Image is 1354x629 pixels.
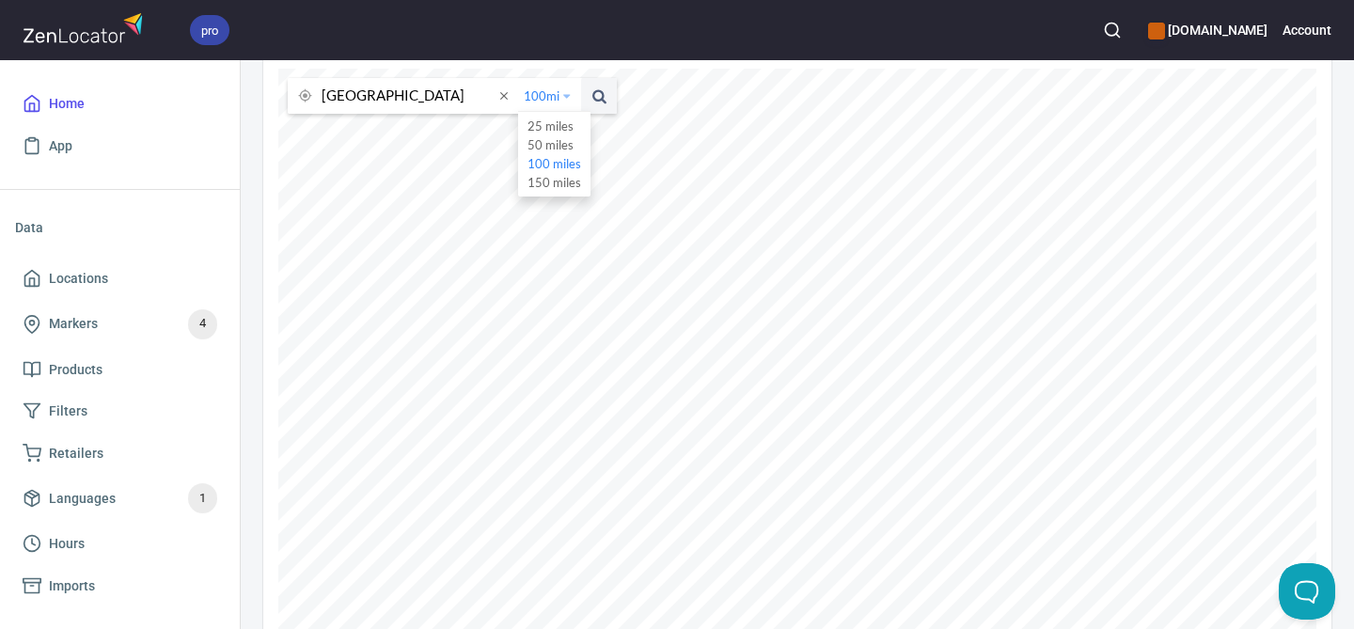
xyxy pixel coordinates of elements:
li: 150 miles [518,173,590,192]
span: Products [49,358,102,382]
a: Retailers [15,432,225,475]
button: Search [1092,9,1133,51]
li: Data [15,205,225,250]
div: Manage your apps [1148,9,1267,51]
span: Filters [49,400,87,423]
span: Markers [49,312,98,336]
button: Account [1283,9,1331,51]
li: 50 miles [518,135,590,154]
a: Locations [15,258,225,300]
span: Hours [49,532,85,556]
button: color-CE600E [1148,23,1165,39]
a: App [15,125,225,167]
span: 100 mi [524,78,559,114]
span: 4 [188,313,217,335]
input: search [322,78,494,114]
iframe: Help Scout Beacon - Open [1279,563,1335,620]
span: 1 [188,488,217,510]
h6: Account [1283,20,1331,40]
span: Retailers [49,442,103,465]
img: zenlocator [23,8,149,48]
a: Languages1 [15,474,225,523]
span: Home [49,92,85,116]
span: pro [190,21,229,40]
a: Filters [15,390,225,432]
a: Markers4 [15,300,225,349]
a: Hours [15,523,225,565]
li: 100 miles [518,154,590,173]
li: 25 miles [518,117,590,135]
a: Imports [15,565,225,607]
h6: [DOMAIN_NAME] [1148,20,1267,40]
a: Products [15,349,225,391]
span: Locations [49,267,108,291]
span: Imports [49,574,95,598]
a: Home [15,83,225,125]
span: Languages [49,487,116,511]
div: pro [190,15,229,45]
span: App [49,134,72,158]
